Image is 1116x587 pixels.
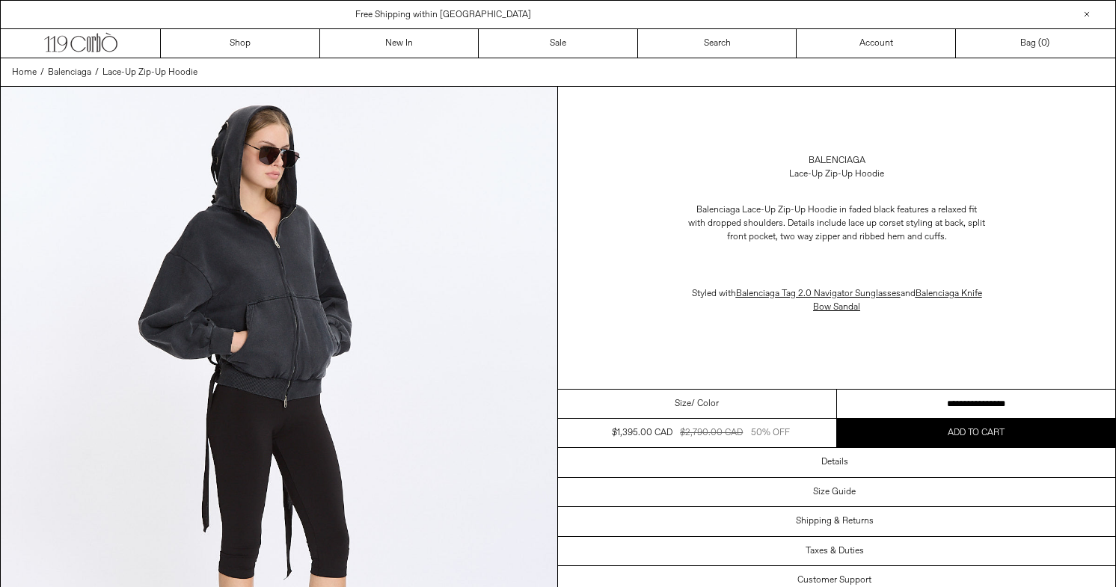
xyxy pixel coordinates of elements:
[95,66,99,79] span: /
[48,67,91,79] span: Balenciaga
[797,575,871,586] h3: Customer Support
[12,67,37,79] span: Home
[1041,37,1049,50] span: )
[789,168,884,181] div: Lace-Up Zip-Up Hoodie
[806,546,864,556] h3: Taxes & Duties
[320,29,479,58] a: New In
[638,29,797,58] a: Search
[948,427,1005,439] span: Add to cart
[956,29,1115,58] a: Bag ()
[12,66,37,79] a: Home
[48,66,91,79] a: Balenciaga
[675,397,691,411] span: Size
[837,419,1116,447] button: Add to cart
[821,457,848,467] h3: Details
[612,426,672,440] div: $1,395.00 CAD
[479,29,638,58] a: Sale
[355,9,531,21] a: Free Shipping within [GEOGRAPHIC_DATA]
[797,29,956,58] a: Account
[687,196,987,251] p: Balenciaga Lace-Up Zip-Up Hoodie in faded black features a relaxed fit with dropped shoulders. De...
[161,29,320,58] a: Shop
[692,288,982,313] span: Styled with and
[102,66,197,79] a: Lace-Up Zip-Up Hoodie
[40,66,44,79] span: /
[691,397,719,411] span: / Color
[736,288,901,300] a: Balenciaga Tag 2.0 Navigator Sunglasses
[809,154,865,168] a: Balenciaga
[680,426,743,440] div: $2,790.00 CAD
[1041,37,1046,49] span: 0
[751,426,790,440] div: 50% OFF
[102,67,197,79] span: Lace-Up Zip-Up Hoodie
[796,516,874,526] h3: Shipping & Returns
[813,487,856,497] h3: Size Guide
